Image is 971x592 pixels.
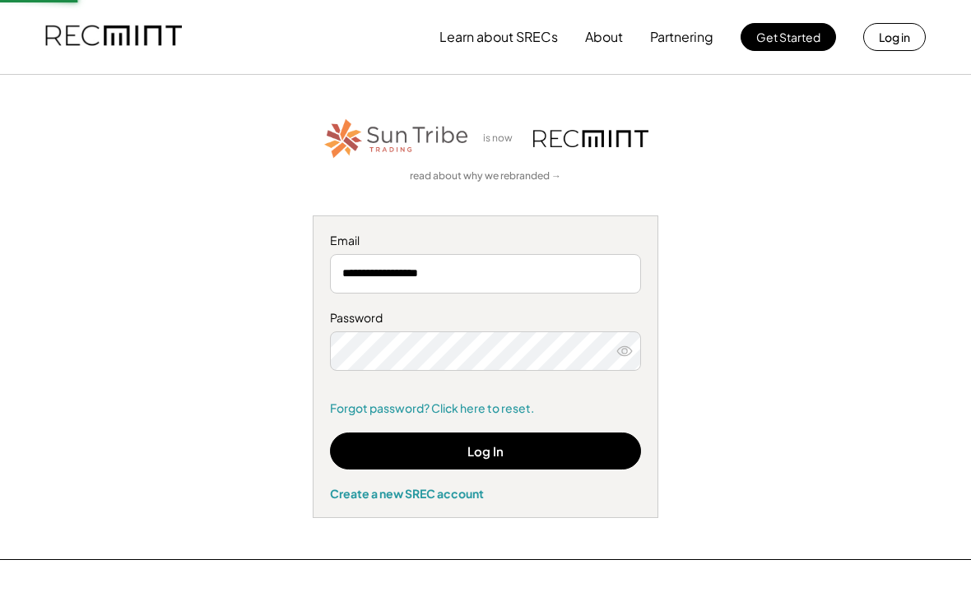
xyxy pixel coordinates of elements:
[863,23,926,51] button: Log in
[585,21,623,53] button: About
[650,21,713,53] button: Partnering
[45,9,182,65] img: recmint-logotype%403x.png
[741,23,836,51] button: Get Started
[330,486,641,501] div: Create a new SREC account
[330,310,641,326] div: Password
[323,116,471,161] img: STT_Horizontal_Logo%2B-%2BColor.png
[330,432,641,469] button: Log In
[439,21,558,53] button: Learn about SRECs
[479,132,525,146] div: is now
[410,169,561,183] a: read about why we rebranded →
[533,130,648,147] img: recmint-logotype%403x.png
[330,233,641,249] div: Email
[330,400,641,417] a: Forgot password? Click here to reset.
